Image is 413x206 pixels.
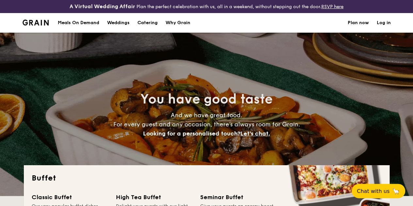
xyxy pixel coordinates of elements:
span: Let's chat. [240,130,270,137]
h2: Buffet [32,173,382,183]
h1: Catering [137,13,158,33]
img: Grain [23,20,49,25]
a: Catering [134,13,162,33]
h4: A Virtual Wedding Affair [70,3,135,10]
div: Seminar Buffet [200,193,277,202]
span: Chat with us [357,188,389,194]
a: Log in [377,13,391,33]
div: Weddings [107,13,130,33]
div: Classic Buffet [32,193,108,202]
div: Why Grain [166,13,190,33]
a: Meals On Demand [54,13,103,33]
span: You have good taste [140,91,273,107]
a: Weddings [103,13,134,33]
div: Meals On Demand [58,13,99,33]
span: Looking for a personalised touch? [143,130,240,137]
a: Plan now [348,13,369,33]
span: 🦙 [392,187,400,195]
div: High Tea Buffet [116,193,192,202]
a: Why Grain [162,13,194,33]
a: Logotype [23,20,49,25]
span: And we have great food. For every guest and any occasion, there’s always room for Grain. [113,112,300,137]
div: Plan the perfect celebration with us, all in a weekend, without stepping out the door. [69,3,344,10]
button: Chat with us🦙 [352,184,405,198]
a: RSVP here [321,4,343,9]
